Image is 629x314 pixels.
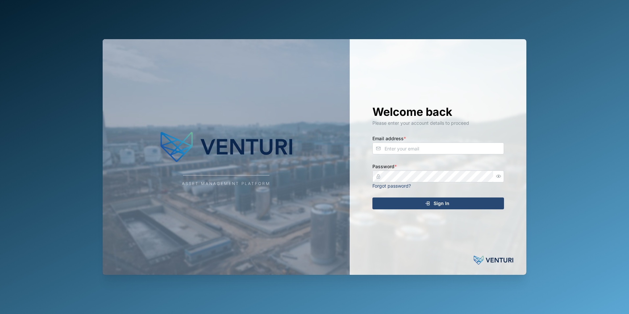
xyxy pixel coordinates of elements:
[161,127,292,167] img: Company Logo
[372,163,397,170] label: Password
[372,105,504,119] h1: Welcome back
[182,181,270,187] div: Asset Management Platform
[434,198,449,209] span: Sign In
[372,197,504,209] button: Sign In
[372,135,406,142] label: Email address
[372,183,411,189] a: Forgot password?
[372,119,504,127] div: Please enter your account details to proceed
[474,254,513,267] img: Powered by: Venturi
[372,143,504,154] input: Enter your email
